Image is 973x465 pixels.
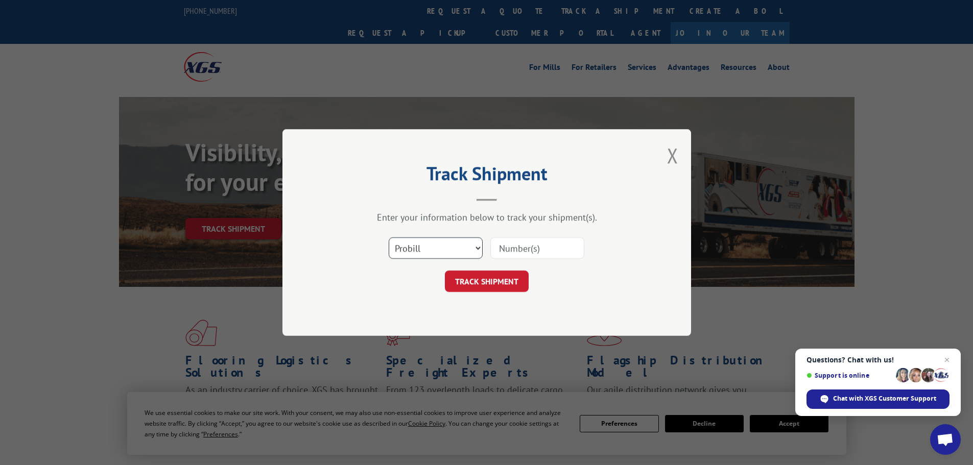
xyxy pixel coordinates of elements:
[806,356,950,364] span: Questions? Chat with us!
[334,211,640,223] div: Enter your information below to track your shipment(s).
[833,394,936,403] span: Chat with XGS Customer Support
[490,237,584,259] input: Number(s)
[806,389,950,409] div: Chat with XGS Customer Support
[806,372,892,379] span: Support is online
[930,424,961,455] div: Open chat
[667,142,678,169] button: Close modal
[445,271,529,292] button: TRACK SHIPMENT
[334,166,640,186] h2: Track Shipment
[941,354,953,366] span: Close chat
